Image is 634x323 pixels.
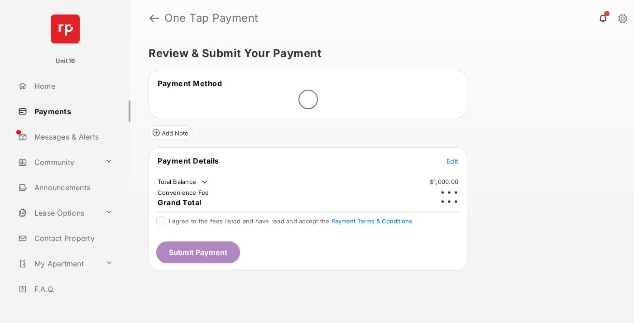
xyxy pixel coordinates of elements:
[14,75,130,97] a: Home
[447,157,458,165] span: Edit
[14,253,102,275] a: My Apartment
[14,126,130,148] a: Messages & Alerts
[429,178,459,186] td: $1,000.00
[14,278,130,300] a: F.A.Q.
[158,156,219,165] span: Payment Details
[14,151,102,173] a: Community
[51,14,80,43] img: svg+xml;base64,PHN2ZyB4bWxucz0iaHR0cDovL3d3dy53My5vcmcvMjAwMC9zdmciIHdpZHRoPSI2NCIgaGVpZ2h0PSI2NC...
[169,217,412,225] span: I agree to the fees listed and have read and accept the
[158,79,222,88] span: Payment Method
[157,178,209,187] td: Total Balance
[14,101,130,122] a: Payments
[149,125,192,140] button: Add Note
[56,57,75,66] p: Unit16
[14,227,130,249] a: Contact Property
[156,241,240,263] button: Submit Payment
[447,156,458,165] button: Edit
[14,202,102,224] a: Lease Options
[331,217,412,225] button: I agree to the fees listed and have read and accept the
[149,48,609,59] h5: Review & Submit Your Payment
[164,13,259,24] strong: One Tap Payment
[157,188,210,197] td: Convenience Fee
[14,177,130,198] a: Announcements
[158,198,202,207] span: Grand Total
